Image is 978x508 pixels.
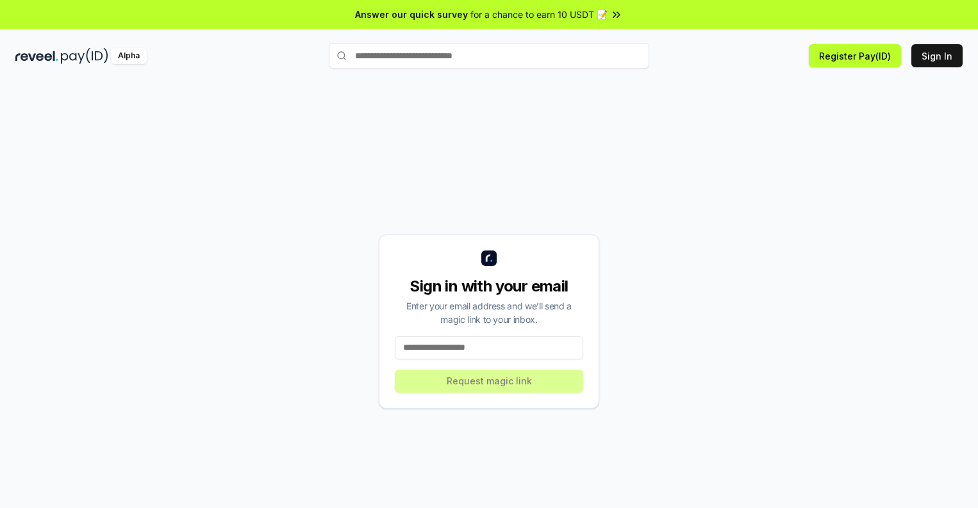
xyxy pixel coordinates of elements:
span: Answer our quick survey [355,8,468,21]
img: pay_id [61,48,108,64]
div: Enter your email address and we’ll send a magic link to your inbox. [395,299,583,326]
img: logo_small [481,250,497,266]
button: Register Pay(ID) [809,44,901,67]
div: Alpha [111,48,147,64]
span: for a chance to earn 10 USDT 📝 [470,8,608,21]
button: Sign In [911,44,963,67]
div: Sign in with your email [395,276,583,297]
img: reveel_dark [15,48,58,64]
